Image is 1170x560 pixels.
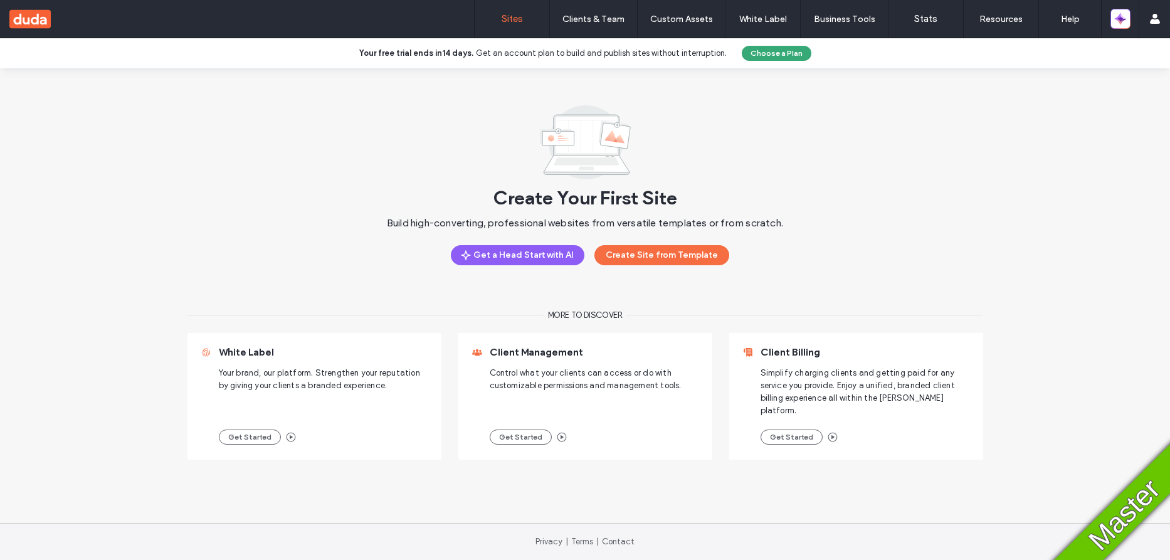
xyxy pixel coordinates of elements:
label: Sites [502,13,523,24]
label: Resources [979,14,1023,24]
b: Your free trial ends in . [359,48,473,58]
a: Contact [602,537,635,546]
span: Build high-converting, professional websites from versatile templates or from scratch. [387,217,783,245]
span: Get an account plan to build and publish sites without interruption. [476,48,727,58]
button: Create Site from Template [594,245,729,265]
button: Choose a Plan [742,46,811,61]
span: | [566,537,568,546]
span: | [596,537,599,546]
a: Privacy [535,537,562,546]
a: Terms [571,537,593,546]
b: 14 days [442,48,472,58]
button: Get Started [219,430,281,445]
span: Control what your clients can access or do with customizable permissions and management tools. [490,367,700,417]
span: Your brand, our platform. Strengthen your reputation by giving your clients a branded experience. [219,367,429,417]
label: Stats [914,13,937,24]
button: Get Started [490,430,552,445]
button: Get Started [761,430,823,445]
label: Custom Assets [650,14,713,24]
span: Client Billing [761,346,820,358]
label: Help [1061,14,1080,24]
label: White Label [739,14,787,24]
span: Client Management [490,346,583,358]
span: White Label [219,346,274,358]
span: Create Your First Site [493,179,677,217]
span: More to discover [548,309,623,322]
button: Get a Head Start with AI [451,245,584,265]
label: Clients & Team [562,14,625,24]
span: Simplify charging clients and getting paid for any service you provide. Enjoy a unified, branded ... [761,367,971,417]
label: Business Tools [814,14,875,24]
